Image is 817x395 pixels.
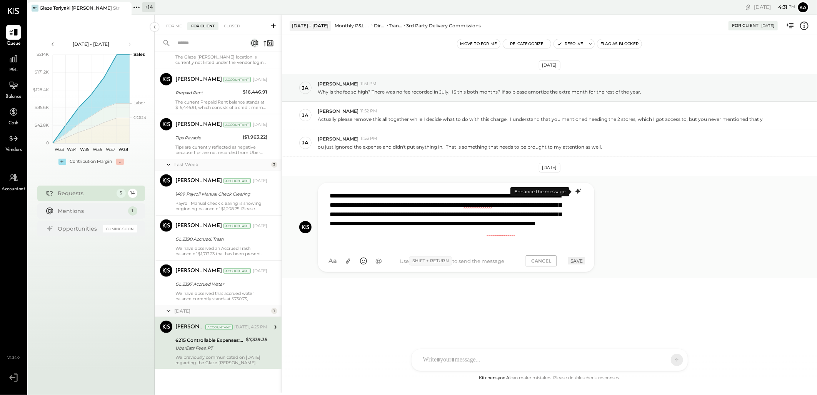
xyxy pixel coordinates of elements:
div: [PERSON_NAME] [175,76,222,84]
span: Vendors [5,147,22,154]
div: [DATE] [253,77,267,83]
div: ja [302,84,309,92]
div: Accountant [223,223,251,229]
div: Accountant [223,178,251,184]
text: $128.4K [33,87,49,92]
div: Tips are currently reflected as negative because tips are not recorded from Uber Eats statement/r... [175,144,267,155]
div: $7,339.35 [246,336,267,343]
text: $85.6K [35,105,49,110]
button: Move to for me [457,39,500,49]
a: Cash [0,105,27,127]
span: 11:53 PM [360,136,377,142]
div: Glaze Teriyaki [PERSON_NAME] Street - [PERSON_NAME] River [PERSON_NAME] LLC [40,5,120,11]
text: W35 [80,147,89,152]
div: 1 [128,206,137,216]
div: ja [302,139,309,146]
text: W34 [67,147,77,152]
text: Labor [133,100,145,105]
div: + 14 [142,2,155,12]
a: P&L [0,52,27,74]
span: 11:52 PM [360,108,377,114]
div: Enhance the message [510,187,569,196]
div: $16,446.91 [243,88,267,96]
text: 0 [46,140,49,146]
span: [PERSON_NAME] [318,136,358,142]
div: Prepaid Rent [175,89,240,97]
a: Vendors [0,131,27,154]
div: [DATE] - [DATE] [290,21,331,30]
div: Last Week [174,161,269,168]
div: Use to send the message [386,256,518,266]
div: Accountant [205,325,233,330]
div: 14 [128,189,137,198]
text: COGS [133,115,146,120]
div: [DATE] [754,3,795,11]
p: Actually please remove this all together while I decide what to do with this charge. I understand... [318,116,763,122]
span: [PERSON_NAME] [318,108,358,114]
div: For Client [187,22,218,30]
text: W36 [93,147,102,152]
div: For Me [162,22,186,30]
div: [DATE] [174,308,269,314]
div: [DATE] [253,122,267,128]
text: $214K [37,52,49,57]
div: Contribution Margin [70,159,112,165]
div: We have observed that accrued water balance currently stands at $750.73, reflecting data from [DA... [175,291,267,301]
div: [DATE] [253,268,267,274]
div: We previously communicated on [DATE] regarding the Glaze [PERSON_NAME] location not appearing amo... [175,355,267,365]
div: Coming Soon [103,225,137,233]
div: The Glaze [PERSON_NAME] location is currently not listed under the vendor login for UberEats, whi... [175,54,267,65]
div: Transaction Related Expenses [389,22,402,29]
div: 1499 Payroll Manual Check Clearing [175,190,265,198]
text: W33 [54,147,63,152]
span: Balance [5,94,22,100]
div: - [116,159,124,165]
text: $42.8K [35,122,49,128]
button: Re-Categorize [503,39,551,49]
a: Queue [0,25,27,47]
div: [PERSON_NAME] [175,323,204,331]
div: Requests [58,189,113,197]
div: 1 [271,308,277,314]
div: For Client [732,23,759,29]
button: @ [372,254,386,268]
button: Flag as Blocker [597,39,642,49]
span: Cash [8,120,18,127]
div: The current Prepaid Rent balance stands at $16,446.91, which consists of a credit memo of $18,259... [175,99,267,110]
text: $171.2K [35,69,49,75]
div: [PERSON_NAME] [175,267,222,275]
div: Opportunities [58,225,99,233]
div: ($1,963.22) [243,133,267,141]
div: [DATE] [253,178,267,184]
div: Direct Operating Expenses [374,22,385,29]
div: [PERSON_NAME] [175,222,222,230]
div: 5 [117,189,126,198]
div: [DATE] [539,60,560,70]
button: Aa [326,254,340,268]
div: GT [32,5,38,12]
span: @ [376,257,382,265]
span: Accountant [2,186,25,193]
span: Queue [7,40,21,47]
div: [DATE] [761,23,774,28]
text: Sales [133,52,145,57]
div: UberEats Fees_P7 [175,344,243,352]
button: Ka [797,1,809,13]
div: [DATE] - [DATE] [58,41,124,47]
div: We have observed an Accrued Trash balance of $1,713.23 that has been present since [DATE]. Please... [175,246,267,256]
p: Why is the fee so high? There was no fee recorded in July. IS this both months? If so please amor... [318,89,641,95]
div: Payroll Manual check clearing is showing beginning balance of $1,208.75. Please confirm if we nee... [175,201,267,211]
text: W37 [106,147,115,152]
div: copy link [744,3,752,11]
span: Shift + Return [409,256,452,266]
div: Accountant [223,268,251,274]
div: Closed [220,22,244,30]
div: Accountant [223,77,251,82]
span: P&L [9,67,18,74]
a: Balance [0,78,27,100]
text: W38 [118,147,128,152]
button: SAVE [568,257,585,264]
div: 3 [271,162,277,168]
div: [PERSON_NAME] [175,121,222,129]
div: Tips Payable [175,134,240,142]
